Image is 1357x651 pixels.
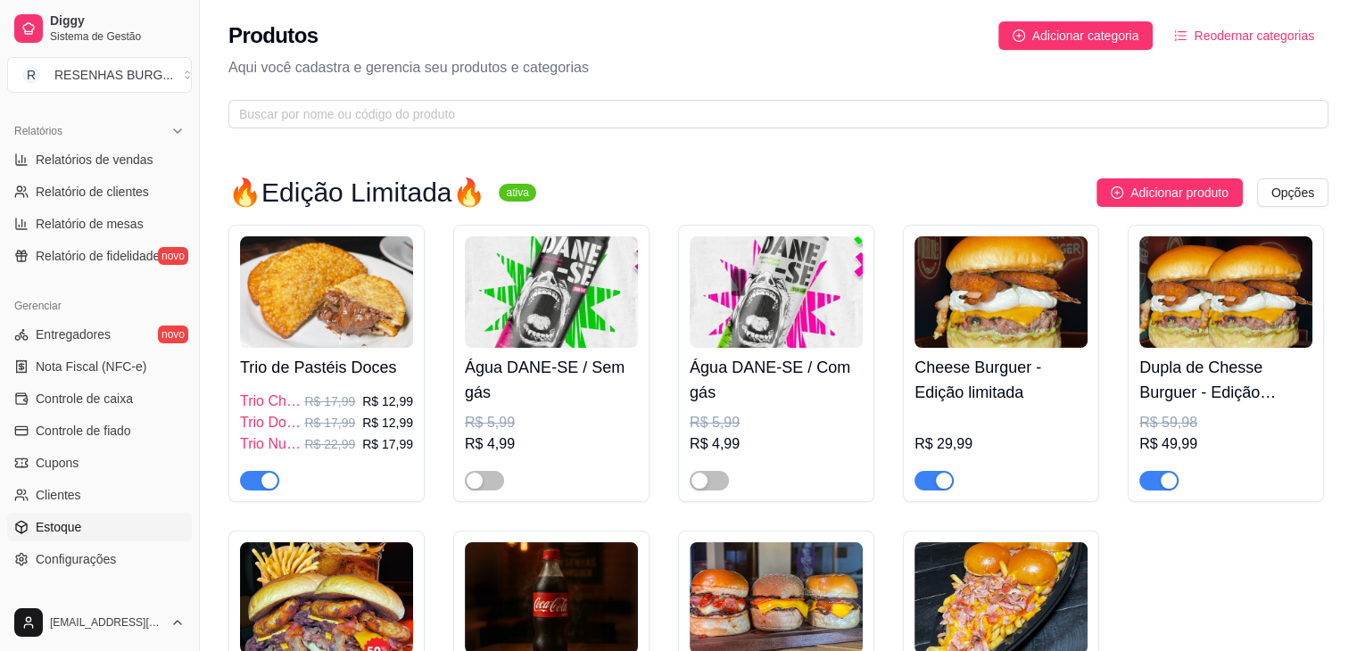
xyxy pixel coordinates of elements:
[50,615,163,630] span: [EMAIL_ADDRESS][DOMAIN_NAME]
[7,481,192,509] a: Clientes
[240,236,413,348] img: product-image
[22,66,40,84] span: R
[499,184,535,202] sup: ativa
[7,145,192,174] a: Relatórios de vendas
[465,236,638,348] img: product-image
[7,242,192,270] a: Relatório de fidelidadenovo
[36,486,81,504] span: Clientes
[54,66,173,84] div: RESENHAS BURG ...
[50,13,185,29] span: Diggy
[1111,186,1123,199] span: plus-circle
[304,435,355,453] p: R$ 22,99
[240,355,413,380] h4: Trio de Pastéis Doces
[7,513,192,541] a: Estoque
[36,358,146,375] span: Nota Fiscal (NFC-e)
[1194,26,1314,45] span: Reodernar categorias
[36,422,131,440] span: Controle de fiado
[1139,355,1312,405] h4: Dupla de Chesse Burguer - Edição Limitada
[7,210,192,238] a: Relatório de mesas
[228,21,319,50] h2: Produtos
[690,412,863,433] div: R$ 5,99
[304,414,355,432] p: R$ 17,99
[7,7,192,50] a: DiggySistema de Gestão
[304,392,355,410] p: R$ 17,99
[228,57,1328,78] p: Aqui você cadastra e gerencia seu produtos e categorias
[362,414,413,432] p: R$ 12,99
[465,412,638,433] div: R$ 5,99
[690,236,863,348] img: product-image
[36,183,149,201] span: Relatório de clientes
[7,292,192,320] div: Gerenciar
[36,518,81,536] span: Estoque
[36,151,153,169] span: Relatórios de vendas
[362,435,413,453] p: R$ 17,99
[1139,236,1312,348] img: product-image
[14,124,62,138] span: Relatórios
[1130,183,1229,202] span: Adicionar produto
[914,355,1088,405] h4: Cheese Burguer - Edição limitada
[240,412,301,433] span: Trio Doce de Leite
[690,355,863,405] h4: Água DANE-SE / Com gás
[240,391,301,412] span: Trio Chocolate
[1257,178,1328,207] button: Opções
[1032,26,1139,45] span: Adicionar categoria
[7,449,192,477] a: Cupons
[1160,21,1328,50] button: Reodernar categorias
[914,236,1088,348] img: product-image
[228,182,484,203] h3: 🔥Edição Limitada🔥
[7,177,192,206] a: Relatório de clientes
[1139,412,1312,433] div: R$ 59,98
[7,57,192,93] button: Select a team
[1271,183,1314,202] span: Opções
[1096,178,1243,207] button: Adicionar produto
[239,104,1303,124] input: Buscar por nome ou código do produto
[914,433,1088,455] div: R$ 29,99
[7,545,192,573] a: Configurações
[1139,433,1312,455] div: R$ 49,99
[36,215,144,233] span: Relatório de mesas
[690,433,863,455] div: R$ 4,99
[36,550,116,568] span: Configurações
[7,384,192,413] a: Controle de caixa
[7,352,192,381] a: Nota Fiscal (NFC-e)
[1174,29,1187,42] span: ordered-list
[998,21,1154,50] button: Adicionar categoria
[36,390,133,408] span: Controle de caixa
[1013,29,1025,42] span: plus-circle
[465,355,638,405] h4: Água DANE-SE / Sem gás
[36,325,111,343] span: Entregadores
[7,320,192,349] a: Entregadoresnovo
[7,601,192,644] button: [EMAIL_ADDRESS][DOMAIN_NAME]
[465,433,638,455] div: R$ 4,99
[36,454,79,472] span: Cupons
[36,247,160,265] span: Relatório de fidelidade
[240,433,301,455] span: Trio Nutella
[362,392,413,410] p: R$ 12,99
[50,29,185,44] span: Sistema de Gestão
[7,416,192,445] a: Controle de fiado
